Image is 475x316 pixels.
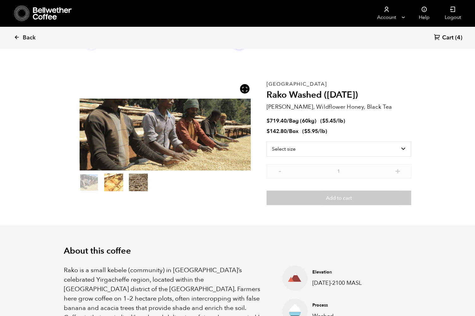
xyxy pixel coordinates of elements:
bdi: 5.45 [322,117,336,124]
span: Bag (60kg) [289,117,316,124]
span: Box [289,128,298,135]
span: $ [267,128,270,135]
p: [DATE]-2100 MASL [312,279,372,287]
h2: Rako Washed ([DATE]) [267,90,411,101]
button: - [276,167,284,174]
span: / [287,128,289,135]
p: [PERSON_NAME], Wildflower Honey, Black Tea [267,103,411,111]
span: ( ) [302,128,327,135]
bdi: 719.40 [267,117,287,124]
span: (4) [455,34,462,42]
span: Cart [442,34,454,42]
h4: Process [312,302,372,308]
span: /lb [336,117,343,124]
span: Back [23,34,36,42]
h4: Elevation [312,269,372,275]
span: $ [267,117,270,124]
span: /lb [318,128,325,135]
h2: About this coffee [64,246,411,256]
button: Add to cart [267,191,411,205]
bdi: 5.95 [304,128,318,135]
bdi: 142.80 [267,128,287,135]
span: $ [322,117,325,124]
a: Cart (4) [434,34,462,42]
span: / [287,117,289,124]
span: ( ) [320,117,345,124]
button: + [394,167,402,174]
span: $ [304,128,307,135]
